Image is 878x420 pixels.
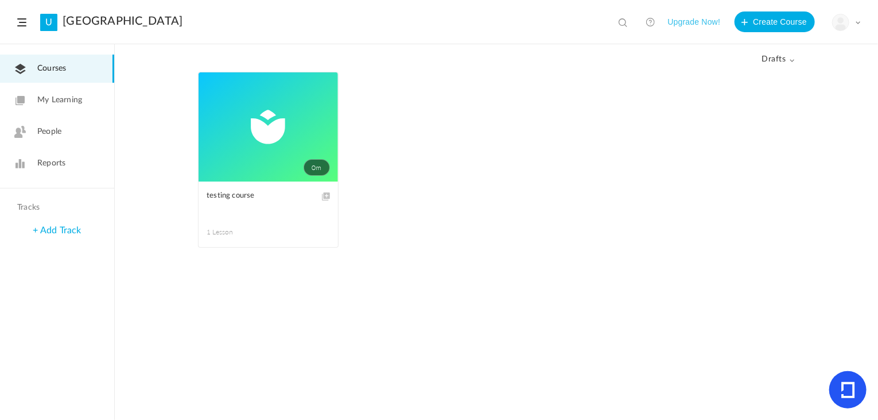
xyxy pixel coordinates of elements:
a: testing course [207,190,330,215]
span: testing course [207,190,313,202]
a: + Add Track [33,226,81,235]
a: [GEOGRAPHIC_DATA] [63,14,182,28]
span: My Learning [37,94,82,106]
button: Create Course [735,11,815,32]
span: drafts [762,55,795,64]
button: Upgrade Now! [667,11,720,32]
img: user-image.png [833,14,849,30]
span: 0m [304,159,330,176]
span: People [37,126,61,138]
span: Reports [37,157,65,169]
span: Courses [37,63,66,75]
h4: Tracks [17,203,94,213]
a: U [40,14,57,31]
span: 1 Lesson [207,227,269,237]
a: 0m [199,72,338,182]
